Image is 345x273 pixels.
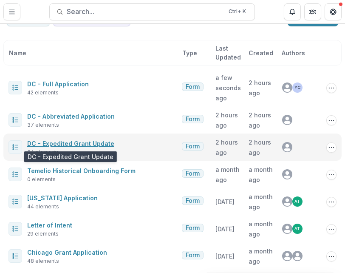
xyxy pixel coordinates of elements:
[186,83,200,91] span: Form
[27,148,59,156] span: 34 elements
[9,48,26,57] span: Name
[215,44,245,62] span: Last Updated
[215,139,238,156] span: 2 hours ago
[249,220,273,238] span: a month ago
[326,251,337,262] button: Options
[282,251,292,261] svg: avatar
[282,82,292,93] svg: avatar
[27,89,59,97] span: 42 elements
[282,224,292,234] svg: avatar
[27,140,114,147] a: DC - Expedited Grant Update
[294,85,300,90] div: Yena Choi
[249,48,273,57] span: Created
[227,7,248,16] div: Ctrl + K
[249,193,273,210] span: a month ago
[3,3,20,20] button: Toggle Menu
[182,48,197,57] span: Type
[282,169,292,179] svg: avatar
[27,203,59,210] span: 44 elements
[27,194,98,202] a: [US_STATE] Application
[215,198,235,205] span: [DATE]
[249,79,271,97] span: 2 hours ago
[27,230,59,238] span: 29 elements
[294,227,300,231] div: Anna Test
[282,115,292,125] svg: avatar
[27,176,56,183] span: 0 elements
[27,222,72,229] a: Letter of Intent
[49,3,255,20] button: Search...
[249,166,273,183] span: a month ago
[284,3,301,20] button: Notifications
[249,247,273,265] span: a month ago
[27,121,59,129] span: 37 elements
[27,257,59,265] span: 48 elements
[27,113,115,120] a: DC - Abbreviated Application
[186,116,200,123] span: Form
[326,142,337,153] button: Options
[27,249,107,256] a: Chicago Grant Application
[215,253,235,260] span: [DATE]
[215,225,235,233] span: [DATE]
[186,197,200,205] span: Form
[249,111,271,129] span: 2 hours ago
[282,142,292,152] svg: avatar
[326,115,337,125] button: Options
[27,80,89,88] a: DC - Full Application
[326,83,337,93] button: Options
[186,143,200,150] span: Form
[186,170,200,177] span: Form
[67,8,223,16] span: Search...
[186,225,200,232] span: Form
[304,3,321,20] button: Partners
[326,224,337,234] button: Options
[282,196,292,207] svg: avatar
[282,48,305,57] span: Authors
[186,252,200,259] span: Form
[215,74,241,102] span: a few seconds ago
[27,167,136,174] a: Temelio Historical Onboarding Form
[326,197,337,207] button: Options
[249,139,271,156] span: 2 hours ago
[294,199,300,204] div: Anna Test
[326,170,337,180] button: Options
[292,251,303,261] svg: avatar
[215,166,240,183] span: a month ago
[325,3,342,20] button: Get Help
[215,111,238,129] span: 2 hours ago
